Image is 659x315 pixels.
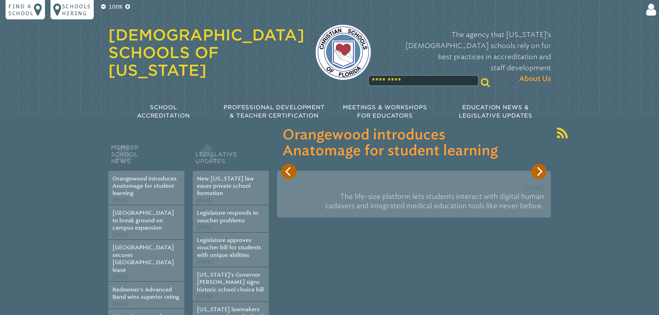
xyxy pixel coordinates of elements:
[62,3,91,17] p: Schools Hiring
[112,232,129,238] span: [DATE]
[112,274,129,280] span: [DATE]
[281,164,296,179] button: Previous
[284,189,544,213] p: The life-size platform lets students interact with digital human cadavers and integrated medical ...
[112,210,174,231] a: [GEOGRAPHIC_DATA] to break ground on campus expansion
[283,127,545,159] h3: Orangewood introduces Anatomage for student learning
[519,73,551,84] span: About Us
[197,294,213,299] span: [DATE]
[197,259,213,265] span: [DATE]
[197,210,258,223] a: Legislature responds to voucher problems
[197,271,264,293] a: [US_STATE]’s Governor [PERSON_NAME] signs historic school choice bill
[343,104,427,119] span: Meetings & Workshops for Educators
[459,104,532,119] span: Education News & Legislative Updates
[315,25,371,80] img: csf-logo-web-colors.png
[107,3,124,11] p: 100%
[112,175,177,197] a: Orangewood introduces Anatomage for student learning
[112,244,174,273] a: [GEOGRAPHIC_DATA] secures [GEOGRAPHIC_DATA] lease
[8,3,34,17] p: Find a school
[112,197,129,203] span: [DATE]
[531,164,547,179] button: Next
[223,104,324,119] span: Professional Development & Teacher Certification
[197,175,254,197] a: New [US_STATE] law eases private school formation
[112,301,129,307] span: [DATE]
[108,142,184,171] h2: Member School News
[525,185,544,192] span: [DATE]
[108,26,304,79] a: [DEMOGRAPHIC_DATA] Schools of [US_STATE]
[197,197,213,203] span: [DATE]
[197,237,261,258] a: Legislature approves voucher bill for students with unique abilities
[382,29,551,84] p: The agency that [US_STATE]’s [DEMOGRAPHIC_DATA] schools rely on for best practices in accreditati...
[193,142,269,171] h2: Legislative Updates
[112,286,179,300] a: Redeemer’s Advanced Band wins superior rating
[197,224,213,230] span: [DATE]
[137,104,190,119] span: School Accreditation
